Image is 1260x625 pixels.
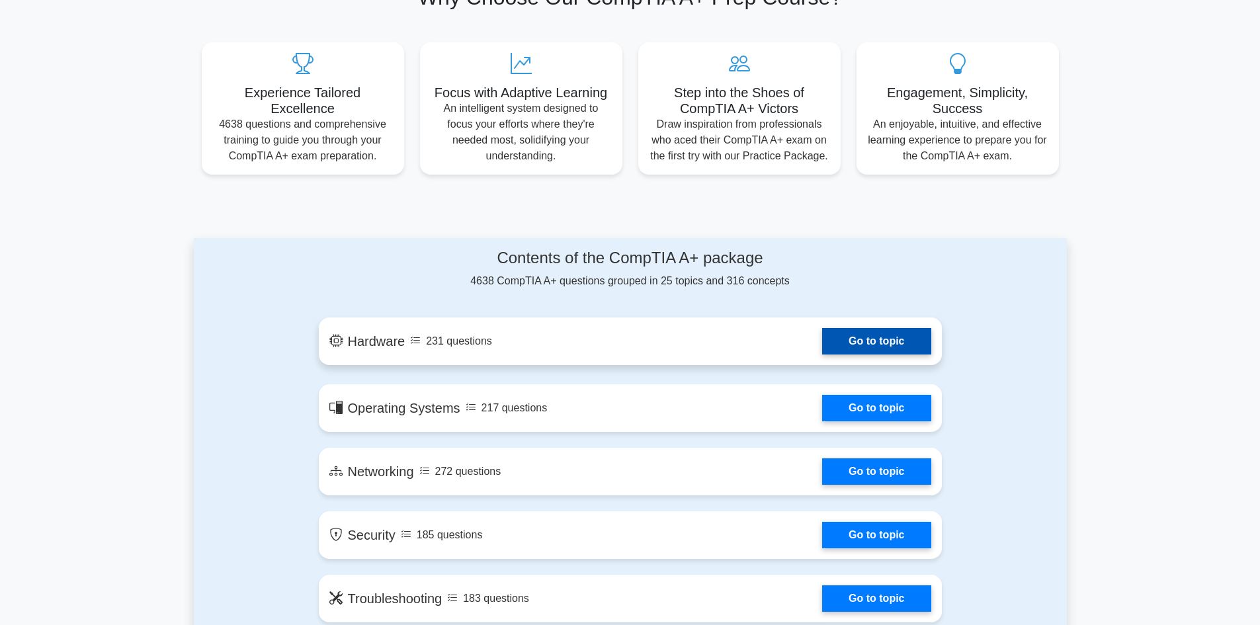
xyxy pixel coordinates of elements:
[319,249,942,289] div: 4638 CompTIA A+ questions grouped in 25 topics and 316 concepts
[867,85,1048,116] h5: Engagement, Simplicity, Success
[649,85,830,116] h5: Step into the Shoes of CompTIA A+ Victors
[431,101,612,164] p: An intelligent system designed to focus your efforts where they're needed most, solidifying your ...
[822,585,931,612] a: Go to topic
[822,458,931,485] a: Go to topic
[649,116,830,164] p: Draw inspiration from professionals who aced their CompTIA A+ exam on the first try with our Prac...
[867,116,1048,164] p: An enjoyable, intuitive, and effective learning experience to prepare you for the CompTIA A+ exam.
[319,249,942,268] h4: Contents of the CompTIA A+ package
[212,116,394,164] p: 4638 questions and comprehensive training to guide you through your CompTIA A+ exam preparation.
[431,85,612,101] h5: Focus with Adaptive Learning
[212,85,394,116] h5: Experience Tailored Excellence
[822,395,931,421] a: Go to topic
[822,522,931,548] a: Go to topic
[822,328,931,354] a: Go to topic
